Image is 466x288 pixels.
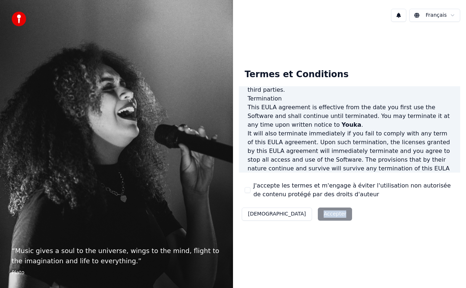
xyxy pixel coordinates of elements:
footer: Plato [12,269,221,276]
div: Termes et Conditions [239,63,354,86]
img: youka [12,12,26,26]
label: J'accepte les termes et m'engage à éviter l'utilisation non autorisée de contenu protégé par des ... [253,181,454,199]
p: This EULA agreement is effective from the date you first use the Software and shall continue unti... [248,103,451,129]
h3: Termination [248,94,451,103]
span: Youka [341,121,361,128]
p: It will also terminate immediately if you fail to comply with any term of this EULA agreement. Up... [248,129,451,182]
p: “ Music gives a soul to the universe, wings to the mind, flight to the imagination and life to ev... [12,246,221,266]
button: [DEMOGRAPHIC_DATA] [242,208,312,221]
